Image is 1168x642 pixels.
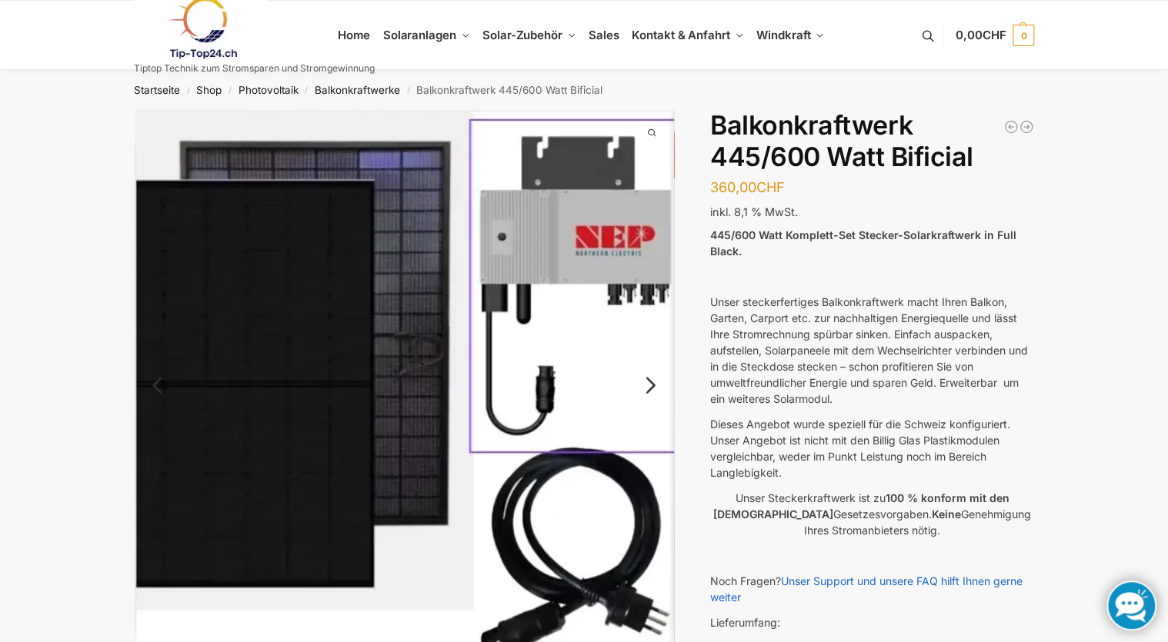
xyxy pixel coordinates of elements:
a: Windkraft [750,1,831,70]
p: Noch Fragen? [710,573,1034,605]
bdi: 360,00 [710,179,785,195]
span: / [299,85,315,97]
a: Sales [582,1,626,70]
a: Balkonkraftwerk 600/810 Watt Fullblack [1019,119,1034,135]
h1: Balkonkraftwerk 445/600 Watt Bificial [710,110,1034,173]
a: Balkonkraftwerke [315,84,400,96]
a: Solar-Zubehör [476,1,582,70]
p: Tiptop Technik zum Stromsparen und Stromgewinnung [134,64,375,73]
span: 0 [1013,25,1034,46]
span: Kontakt & Anfahrt [632,28,729,42]
strong: 445/600 Watt Komplett-Set Stecker-Solarkraftwerk in Full Black. [710,228,1016,258]
span: / [180,85,196,97]
a: Steckerkraftwerk 890 Watt mit verstellbaren Balkonhalterungen inkl. Lieferung [1003,119,1019,135]
a: Solaranlagen [376,1,476,70]
span: / [400,85,416,97]
span: Sales [589,28,619,42]
a: Shop [196,84,222,96]
p: Dieses Angebot wurde speziell für die Schweiz konfiguriert. Unser Angebot ist nicht mit den Billi... [710,416,1034,481]
a: Kontakt & Anfahrt [626,1,750,70]
p: Unser steckerfertiges Balkonkraftwerk macht Ihren Balkon, Garten, Carport etc. zur nachhaltigen E... [710,294,1034,407]
span: Solaranlagen [383,28,456,42]
span: 0,00 [956,28,1006,42]
span: Windkraft [756,28,810,42]
nav: Breadcrumb [107,70,1062,110]
span: Solar-Zubehör [482,28,562,42]
a: Photovoltaik [239,84,299,96]
p: Unser Steckerkraftwerk ist zu Gesetzesvorgaben. Genehmigung Ihres Stromanbieters nötig. [710,490,1034,538]
span: CHF [982,28,1006,42]
strong: Keine [932,507,961,521]
span: / [222,85,238,97]
a: Unser Support und unsere FAQ hilft Ihnen gerne weiter [710,574,1023,604]
a: 0,00CHF 0 [956,12,1034,58]
span: inkl. 8,1 % MwSt. [710,205,798,218]
a: Startseite [134,84,180,96]
p: Lieferumfang: [710,614,1034,630]
span: CHF [756,179,785,195]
